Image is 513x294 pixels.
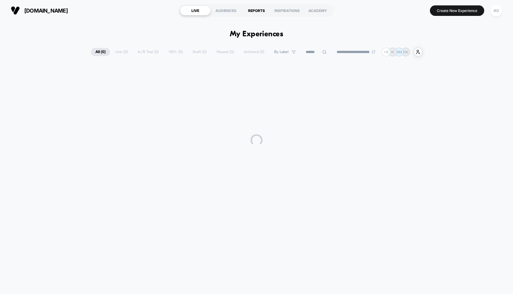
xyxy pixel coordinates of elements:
div: ACADEMY [302,6,333,15]
button: Create New Experience [430,5,484,16]
button: [DOMAIN_NAME] [9,6,70,15]
div: INSPIRATIONS [272,6,302,15]
span: By Label [274,50,289,54]
div: AUDIENCES [211,6,241,15]
div: + 8 [382,48,390,56]
span: [DOMAIN_NAME] [24,7,68,14]
p: NM [396,50,402,54]
h1: My Experiences [230,30,283,39]
p: IK [391,50,394,54]
div: LIVE [180,6,211,15]
span: All ( 0 ) [91,48,110,56]
div: REPORTS [241,6,272,15]
img: Visually logo [11,6,20,15]
img: end [372,50,375,54]
button: AG [489,4,504,17]
div: AG [490,5,502,16]
p: NN [403,50,408,54]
